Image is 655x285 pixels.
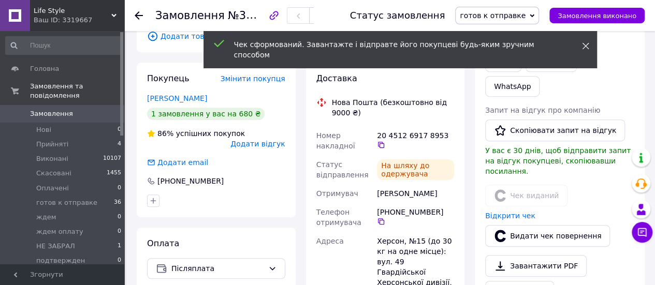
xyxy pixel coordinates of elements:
[558,12,636,20] span: Замовлення виконано
[36,256,85,265] span: подтвержден
[107,169,121,178] span: 1455
[485,146,631,175] span: У вас є 30 днів, щоб відправити запит на відгук покупцеві, скопіювавши посилання.
[36,125,51,134] span: Нові
[147,238,179,248] span: Оплата
[316,160,369,179] span: Статус відправлення
[316,237,344,245] span: Адреса
[316,131,355,150] span: Номер накладної
[30,64,59,73] span: Головна
[157,129,173,138] span: 86%
[460,11,526,20] span: готов к отправке
[632,222,652,243] button: Чат з покупцем
[36,140,68,149] span: Прийняті
[316,73,357,83] span: Доставка
[316,208,361,227] span: Телефон отримувача
[118,140,121,149] span: 4
[156,176,225,186] div: [PHONE_NUMBER]
[146,157,209,168] div: Додати email
[36,184,69,193] span: Оплачені
[147,128,245,139] div: успішних покупок
[118,242,121,251] span: 1
[234,39,556,60] div: Чек сформований. Завантажте і відправте його покупцеві будь-яким зручним способом
[118,184,121,193] span: 0
[485,225,610,247] button: Видати чек повернення
[30,109,73,118] span: Замовлення
[549,8,645,23] button: Замовлення виконано
[485,255,587,277] a: Завантажити PDF
[171,263,264,274] span: Післяплата
[147,73,190,83] span: Покупець
[228,9,301,22] span: №366319280
[350,10,445,21] div: Статус замовлення
[30,82,124,100] span: Замовлення та повідомлення
[316,189,358,198] span: Отримувач
[377,130,454,149] div: 20 4512 6917 8953
[485,119,625,141] button: Скопіювати запит на відгук
[147,108,265,120] div: 1 замовлення у вас на 680 ₴
[329,97,457,118] div: Нова Пошта (безкоштовно від 9000 ₴)
[485,212,535,220] a: Відкрити чек
[485,106,600,114] span: Запит на відгук про компанію
[377,207,454,226] div: [PHONE_NUMBER]
[36,198,97,207] span: готов к отправке
[221,74,285,83] span: Змінити покупця
[36,242,75,251] span: НЕ ЗАБРАЛ
[135,10,143,21] div: Повернутися назад
[230,140,285,148] span: Додати відгук
[147,94,207,102] a: [PERSON_NAME]
[118,256,121,265] span: 0
[118,213,121,222] span: 0
[36,169,71,178] span: Скасовані
[36,227,83,236] span: ждем оплату
[5,36,122,55] input: Пошук
[34,6,111,16] span: Life Style
[377,159,454,180] div: На шляху до одержувача
[485,76,540,97] a: WhatsApp
[103,154,121,163] span: 10107
[118,227,121,236] span: 0
[156,157,209,168] div: Додати email
[147,31,454,42] span: Додати товар
[34,16,124,25] div: Ваш ID: 3319667
[155,9,225,22] span: Замовлення
[375,184,456,203] div: [PERSON_NAME]
[36,154,68,163] span: Виконані
[118,125,121,134] span: 0
[36,213,56,222] span: ждем
[114,198,121,207] span: 36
